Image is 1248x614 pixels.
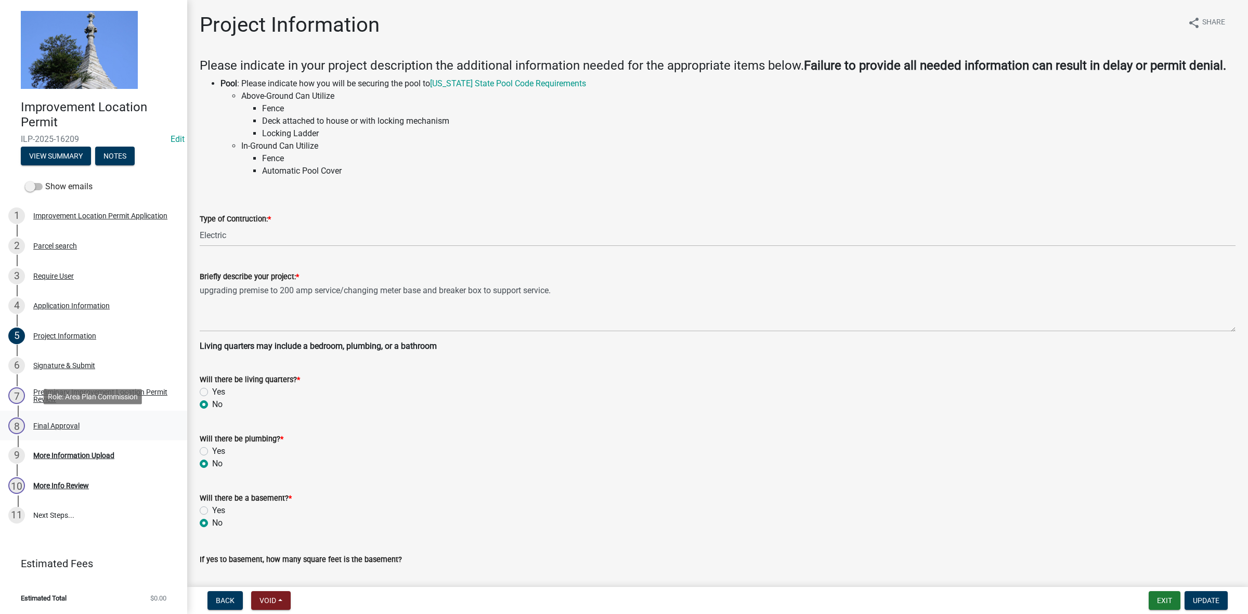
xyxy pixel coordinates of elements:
span: Void [259,596,276,605]
label: Will there be living quarters? [200,376,300,384]
button: Update [1185,591,1228,610]
wm-modal-confirm: Summary [21,152,91,161]
label: Will there be plumbing? [200,436,283,443]
div: 5 [8,328,25,344]
label: Yes [212,504,225,517]
button: Exit [1149,591,1180,610]
div: Project Information [33,332,96,339]
strong: Living quarters may include a bedroom, plumbing, or a bathroom [200,341,437,351]
label: Will there be a basement? [200,495,292,502]
label: No [212,398,223,411]
span: Update [1193,596,1219,605]
a: Edit [171,134,185,144]
label: Briefly describe your project: [200,273,299,281]
div: 10 [8,477,25,494]
li: Fence [262,102,1236,115]
span: Estimated Total [21,595,67,602]
button: Notes [95,147,135,165]
div: Application Information [33,302,110,309]
span: Back [216,596,235,605]
label: No [212,458,223,470]
div: 2 [8,238,25,254]
span: ILP-2025-16209 [21,134,166,144]
wm-modal-confirm: Edit Application Number [171,134,185,144]
i: share [1188,17,1200,29]
li: : Please indicate how you will be securing the pool to [220,77,1236,177]
label: Yes [212,386,225,398]
span: Share [1202,17,1225,29]
div: 11 [8,507,25,524]
div: 3 [8,268,25,284]
strong: Pool [220,79,237,88]
a: [US_STATE] State Pool Code Requirements [430,79,586,88]
li: Fence [262,152,1236,165]
div: Role: Area Plan Commission [44,389,142,404]
wm-modal-confirm: Notes [95,152,135,161]
div: 4 [8,297,25,314]
h4: Improvement Location Permit [21,100,179,130]
button: View Summary [21,147,91,165]
h4: Please indicate in your project description the additional information needed for the appropriate... [200,58,1236,73]
li: In-Ground Can Utilize [241,140,1236,177]
li: Automatic Pool Cover [262,165,1236,177]
strong: Failure to provide all needed information can result in delay or permit denial. [804,58,1226,73]
li: Deck attached to house or with locking mechanism [262,115,1236,127]
button: Back [207,591,243,610]
div: Preliminary Improvement Location Permit Review [33,388,171,403]
div: 6 [8,357,25,374]
label: Type of Contruction: [200,216,271,223]
img: Decatur County, Indiana [21,11,138,89]
div: 9 [8,447,25,464]
div: 8 [8,417,25,434]
li: Locking Ladder [262,127,1236,140]
div: 1 [8,207,25,224]
a: Estimated Fees [8,553,171,574]
button: Void [251,591,291,610]
div: 7 [8,387,25,404]
label: Yes [212,445,225,458]
button: shareShare [1179,12,1233,33]
span: $0.00 [150,595,166,602]
div: Improvement Location Permit Application [33,212,167,219]
label: No [212,517,223,529]
div: Signature & Submit [33,362,95,369]
div: More Info Review [33,482,89,489]
div: More Information Upload [33,452,114,459]
label: Show emails [25,180,93,193]
div: Final Approval [33,422,80,429]
label: If yes to basement, how many square feet is the basement? [200,556,402,564]
h1: Project Information [200,12,380,37]
li: Above-Ground Can Utilize [241,90,1236,140]
div: Parcel search [33,242,77,250]
div: Require User [33,272,74,280]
